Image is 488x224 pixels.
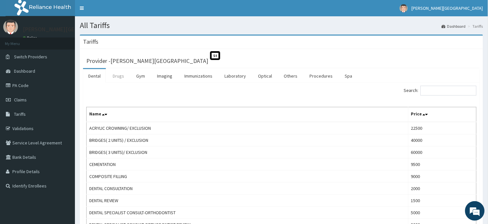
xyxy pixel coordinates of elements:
td: 9000 [408,171,476,183]
span: St [210,51,220,60]
img: User Image [3,20,18,34]
td: ACRYLIC CROWNING/ EXCLUSION [87,122,409,134]
td: CEMENTATION [87,158,409,171]
a: Optical [253,69,277,83]
th: Price [408,107,476,122]
a: Immunizations [179,69,218,83]
td: 5000 [408,207,476,219]
td: COMPOSITE FILLING [87,171,409,183]
span: Claims [14,97,27,103]
td: 2000 [408,183,476,195]
li: Tariffs [466,23,483,29]
span: Dashboard [14,68,35,74]
img: User Image [400,4,408,12]
span: Switch Providers [14,54,47,60]
td: DENTAL REVIEW [87,195,409,207]
a: Imaging [152,69,178,83]
td: 60000 [408,146,476,158]
a: Gym [131,69,150,83]
td: DENTAL SPECIALIST CONSULT-ORTHODONTIST [87,207,409,219]
input: Search: [421,86,477,96]
td: 9500 [408,158,476,171]
td: 22500 [408,122,476,134]
a: Laboratory [219,69,251,83]
a: Procedures [305,69,338,83]
span: Tariffs [14,111,26,117]
a: Spa [340,69,358,83]
a: Drugs [108,69,129,83]
a: Others [279,69,303,83]
label: Search: [404,86,477,96]
td: 1500 [408,195,476,207]
h3: Provider - [PERSON_NAME][GEOGRAPHIC_DATA] [86,58,208,64]
a: Dashboard [442,23,466,29]
h1: All Tariffs [80,21,483,30]
td: BRIDGES( 3 UNITS)/ EXCLUSION [87,146,409,158]
td: DENTAL CONSULTATION [87,183,409,195]
th: Name [87,107,409,122]
h3: Tariffs [83,39,98,45]
td: 40000 [408,134,476,146]
span: [PERSON_NAME][GEOGRAPHIC_DATA] [412,5,483,11]
a: Dental [83,69,106,83]
td: BRIDGES( 2 UNITS) / EXCLUSION [87,134,409,146]
a: Online [23,36,38,40]
p: [PERSON_NAME][GEOGRAPHIC_DATA] [23,26,119,32]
